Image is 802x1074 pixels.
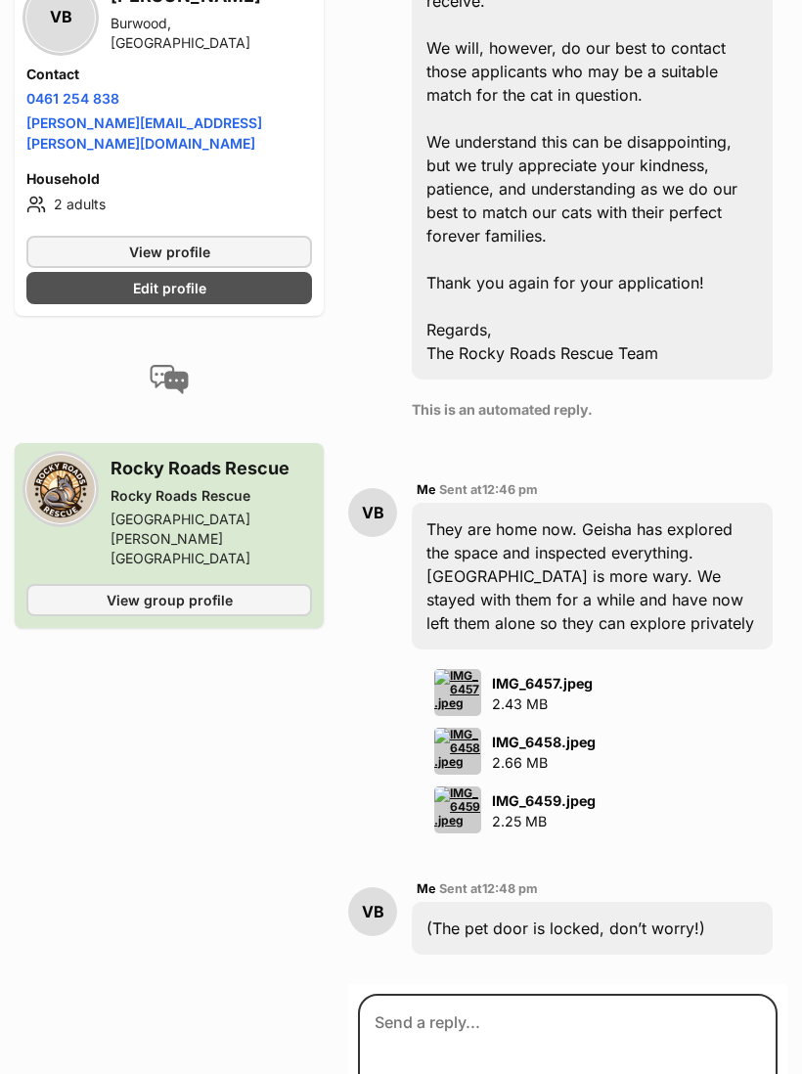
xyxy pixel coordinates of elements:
img: conversation-icon-4a6f8262b818ee0b60e3300018af0b2d0b884aa5de6e9bcb8d3d4eeb1a70a7c4.svg [150,365,189,394]
p: This is an automated reply. [412,399,773,420]
img: IMG_6457.jpeg [434,669,481,716]
span: Me [417,482,436,497]
span: View profile [129,242,210,262]
a: [PERSON_NAME][EMAIL_ADDRESS][PERSON_NAME][DOMAIN_NAME] [26,114,262,152]
h4: Household [26,169,312,189]
div: (The pet door is locked, don’t worry!) [412,902,773,955]
div: Rocky Roads Rescue [111,486,312,506]
span: 2.25 MB [492,813,547,829]
span: View group profile [107,590,233,610]
a: View group profile [26,584,312,616]
span: Me [417,881,436,896]
a: View profile [26,236,312,268]
li: 2 adults [26,193,312,216]
span: 12:46 pm [482,482,538,497]
div: [GEOGRAPHIC_DATA][PERSON_NAME][GEOGRAPHIC_DATA] [111,510,312,568]
div: VB [348,488,397,537]
strong: IMG_6458.jpeg [492,734,596,750]
img: IMG_6458.jpeg [434,728,481,775]
h4: Contact [26,65,312,84]
span: 2.43 MB [492,695,548,712]
div: Burwood, [GEOGRAPHIC_DATA] [111,14,312,53]
span: 2.66 MB [492,754,548,771]
span: 12:48 pm [482,881,538,896]
div: VB [348,887,397,936]
h3: Rocky Roads Rescue [111,455,312,482]
div: They are home now. Geisha has explored the space and inspected everything. [GEOGRAPHIC_DATA] is m... [412,503,773,649]
strong: IMG_6459.jpeg [492,792,596,809]
img: IMG_6459.jpeg [434,786,481,833]
img: Rocky Roads Rescue profile pic [26,455,95,523]
a: Edit profile [26,272,312,304]
span: Sent at [439,881,538,896]
span: Edit profile [133,278,206,298]
span: Sent at [439,482,538,497]
strong: IMG_6457.jpeg [492,675,593,692]
a: 0461 254 838 [26,90,119,107]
